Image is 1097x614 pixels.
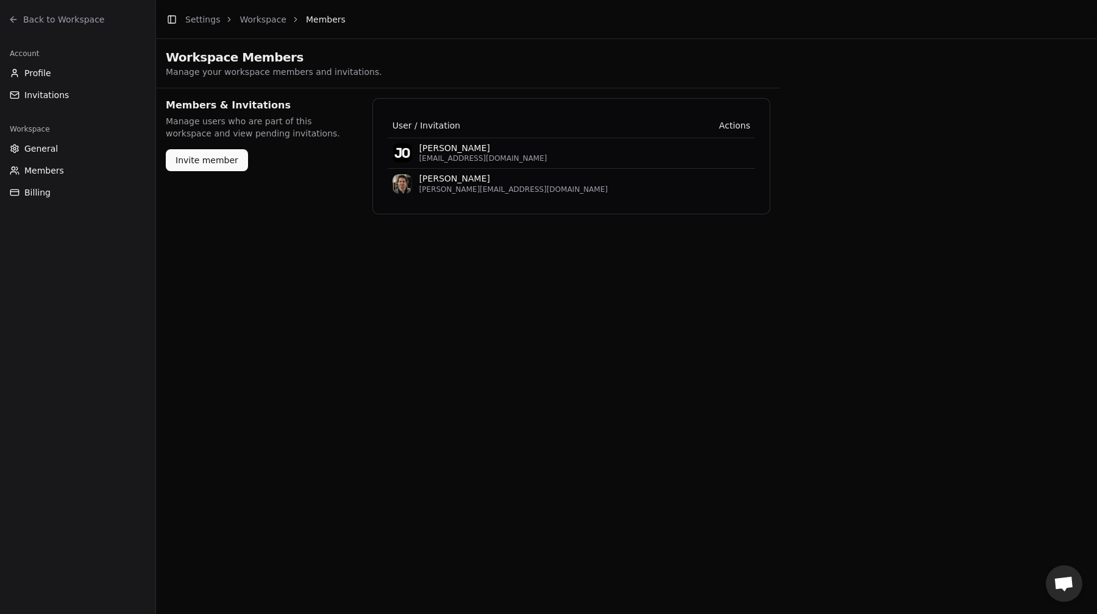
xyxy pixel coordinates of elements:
[392,143,412,163] img: Jo B
[419,153,694,163] span: [EMAIL_ADDRESS][DOMAIN_NAME]
[5,161,151,180] button: Members
[698,113,755,138] th: Actions
[5,119,151,139] div: Workspace
[23,13,104,26] span: Back to Workspace
[5,85,151,105] button: Invitations
[392,174,412,194] img: Jonathan Beurel
[24,67,51,79] span: Profile
[24,143,58,155] span: General
[166,66,770,78] p: Manage your workspace members and invitations.
[240,15,286,24] a: Workspace
[5,139,151,158] button: General
[5,44,151,63] div: Account
[388,113,699,138] th: User / Invitation
[5,10,151,29] a: Back to Workspace
[24,89,69,101] span: Invitations
[166,49,770,66] h1: Workspace Members
[24,164,64,177] span: Members
[5,63,151,83] button: Profile
[419,174,694,185] span: [PERSON_NAME]
[166,98,358,113] h2: Members & Invitations
[24,186,51,199] span: Billing
[306,13,346,26] span: Members
[419,185,694,194] span: [PERSON_NAME][EMAIL_ADDRESS][DOMAIN_NAME]
[5,183,151,202] button: Billing
[419,143,694,154] span: [PERSON_NAME]
[166,115,358,139] p: Manage users who are part of this workspace and view pending invitations.
[1046,565,1082,602] div: Open chat
[166,149,248,171] button: Invite member
[185,15,220,24] a: Settings
[185,13,346,26] nav: breadcrumb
